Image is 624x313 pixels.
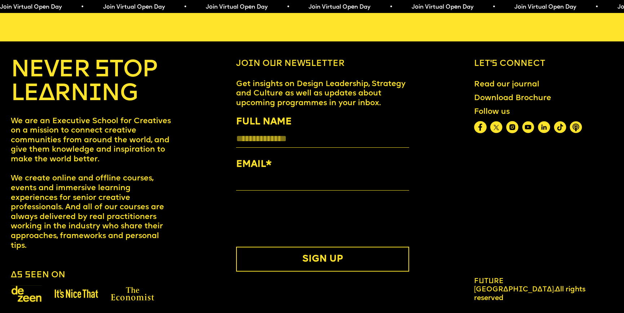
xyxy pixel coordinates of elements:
div: All rights reserved [474,277,587,303]
button: SIGN UP [236,247,409,272]
iframe: reCAPTCHA [236,206,346,234]
span: Future [GEOGRAPHIC_DATA]. [474,278,555,293]
label: EMAIL [236,157,409,172]
a: Download Brochure [470,89,556,107]
span: • [378,4,381,10]
p: We are an Executive School for Creatives on a mission to connect creative communities from around... [11,117,171,251]
h4: NEVER STOP LEARNING [11,59,171,106]
span: • [275,4,279,10]
span: • [173,4,176,10]
div: Follow us [474,107,582,117]
span: • [584,4,587,10]
p: Get insights on Design Leadership, Strategy and Culture as well as updates about upcoming program... [236,80,409,108]
span: • [70,4,73,10]
h6: As seen on [11,270,65,281]
h6: Join our newsletter [236,59,409,69]
label: FULL NAME [236,115,409,130]
h6: Let’s connect [474,59,613,69]
a: Read our journal [470,76,544,94]
span: • [481,4,484,10]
